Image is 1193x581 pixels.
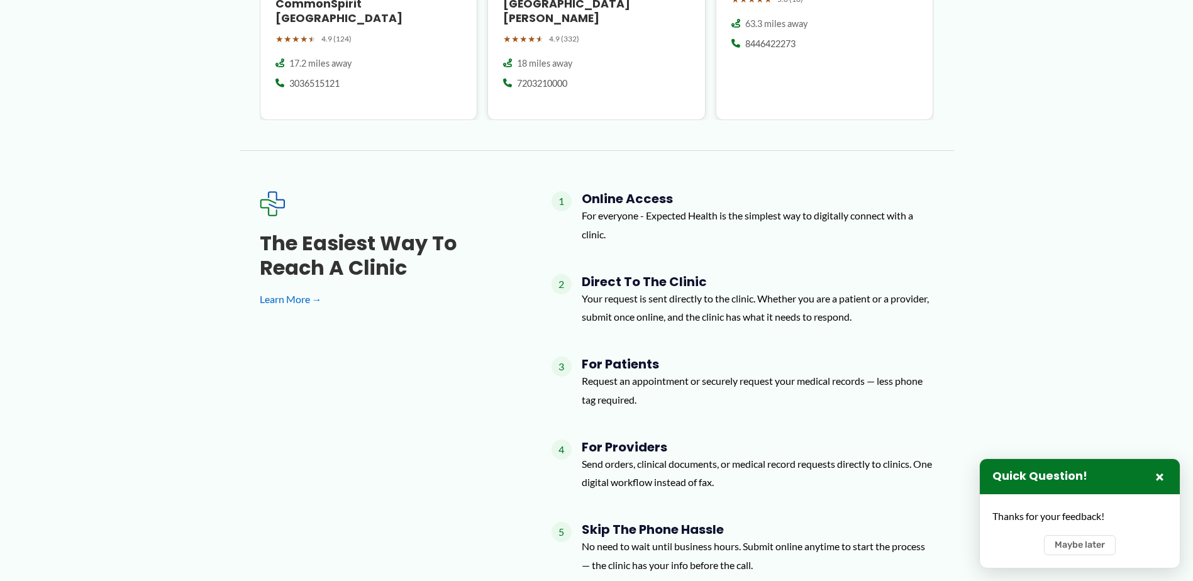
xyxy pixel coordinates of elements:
h4: Online Access [582,191,934,206]
span: 4.9 (332) [549,32,579,46]
span: 18 miles away [517,57,572,70]
span: ★ [292,31,300,47]
span: ★ [300,31,308,47]
h4: For Providers [582,440,934,455]
img: Expected Healthcare Logo [260,191,285,216]
h3: Quick Question! [992,469,1087,484]
div: Thanks for your feedback! [992,507,1167,526]
span: ★ [503,31,511,47]
span: ★ [528,31,536,47]
span: ★ [536,31,544,47]
h4: Skip the Phone Hassle [582,522,934,537]
span: 1 [552,191,572,211]
h4: For Patients [582,357,934,372]
span: 4 [552,440,572,460]
span: 2 [552,274,572,294]
button: Maybe later [1044,535,1116,555]
p: For everyone - Expected Health is the simplest way to digitally connect with a clinic. [582,206,934,243]
h4: Direct to the Clinic [582,274,934,289]
p: Request an appointment or securely request your medical records — less phone tag required. [582,372,934,409]
h3: The Easiest Way to Reach a Clinic [260,231,511,280]
span: ★ [275,31,284,47]
p: No need to wait until business hours. Submit online anytime to start the process — the clinic has... [582,537,934,574]
span: 5 [552,522,572,542]
span: ★ [511,31,519,47]
p: Your request is sent directly to the clinic. Whether you are a patient or a provider, submit once... [582,289,934,326]
span: 7203210000 [517,77,567,90]
span: ★ [519,31,528,47]
span: 3036515121 [289,77,340,90]
span: 4.9 (124) [321,32,352,46]
span: 17.2 miles away [289,57,352,70]
span: ★ [308,31,316,47]
button: Close [1152,469,1167,484]
span: 3 [552,357,572,377]
span: 63.3 miles away [745,18,807,30]
span: ★ [284,31,292,47]
a: Learn More → [260,290,511,309]
p: Send orders, clinical documents, or medical record requests directly to clinics. One digital work... [582,455,934,492]
span: 8446422273 [745,38,796,50]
